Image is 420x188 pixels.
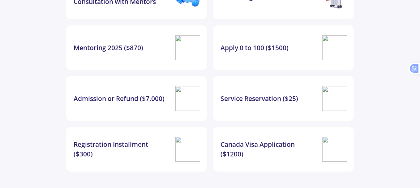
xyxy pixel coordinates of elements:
[221,140,312,159] div: Canada Visa Application ($1200)
[221,94,312,104] div: Service Reservation ($25)
[74,43,165,53] div: Mentoring 2025 ($870)
[74,140,165,159] div: Registration Installment ($300)
[221,43,312,53] div: Apply 0 to 100 ($1500)
[74,94,165,104] div: Admission or Refund ($7,000)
